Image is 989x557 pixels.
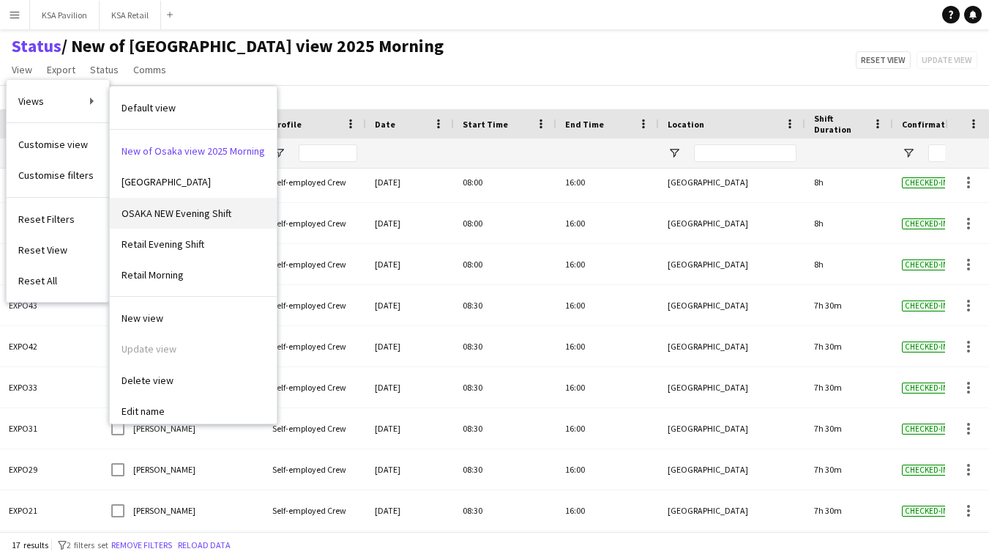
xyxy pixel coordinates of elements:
[264,244,366,284] div: Self-employed Crew
[47,63,75,76] span: Export
[366,408,454,449] div: [DATE]
[18,138,88,151] span: Customise view
[805,244,893,284] div: 8h
[133,505,195,516] span: [PERSON_NAME]
[366,490,454,531] div: [DATE]
[659,244,805,284] div: [GEOGRAPHIC_DATA]
[902,177,951,188] span: Checked-in
[100,1,161,29] button: KSA Retail
[659,367,805,407] div: [GEOGRAPHIC_DATA]
[556,244,659,284] div: 16:00
[805,367,893,407] div: 7h 30m
[454,203,556,243] div: 08:00
[366,162,454,202] div: [DATE]
[133,63,166,76] span: Comms
[668,119,704,130] span: Location
[556,326,659,366] div: 16:00
[454,285,556,325] div: 08:30
[454,449,556,490] div: 08:30
[366,285,454,325] div: [DATE]
[110,166,277,197] a: undefined
[12,35,61,57] a: Status
[556,449,659,490] div: 16:00
[902,300,951,311] span: Checked-in
[805,203,893,243] div: 8h
[659,326,805,366] div: [GEOGRAPHIC_DATA]
[556,203,659,243] div: 16:00
[7,265,109,296] a: Reset All
[454,408,556,449] div: 08:30
[122,311,163,325] span: New view
[122,374,173,387] span: Delete view
[454,490,556,531] div: 08:30
[122,101,176,114] span: Default view
[659,203,805,243] div: [GEOGRAPHIC_DATA]
[902,259,951,270] span: Checked-in
[18,243,67,257] span: Reset View
[366,367,454,407] div: [DATE]
[18,274,57,287] span: Reset All
[556,285,659,325] div: 16:00
[90,63,119,76] span: Status
[7,160,109,191] a: Customise filters
[805,490,893,531] div: 7h 30m
[110,229,277,259] a: undefined
[366,203,454,243] div: [DATE]
[7,204,109,235] a: Reset Filters
[12,63,32,76] span: View
[805,162,893,202] div: 8h
[902,383,951,394] span: Checked-in
[122,237,204,251] span: Retail Evening Shift
[110,303,277,333] a: undefined
[366,244,454,284] div: [DATE]
[375,119,395,130] span: Date
[366,449,454,490] div: [DATE]
[18,95,44,108] span: Views
[659,490,805,531] div: [GEOGRAPHIC_DATA]
[7,235,109,265] a: Reset View
[454,367,556,407] div: 08:30
[127,60,172,79] a: Comms
[856,51,911,69] button: Reset view
[805,285,893,325] div: 7h 30m
[556,162,659,202] div: 16:00
[659,285,805,325] div: [GEOGRAPHIC_DATA]
[41,60,81,79] a: Export
[668,147,681,160] button: Open Filter Menu
[122,405,165,418] span: Edit name
[7,129,109,160] a: Customise view
[694,144,796,162] input: Location Filter Input
[61,35,444,57] span: New of Osaka view 2025 Morning
[264,367,366,407] div: Self-employed Crew
[272,147,285,160] button: Open Filter Menu
[902,506,951,517] span: Checked-in
[565,119,604,130] span: End Time
[264,490,366,531] div: Self-employed Crew
[805,449,893,490] div: 7h 30m
[659,162,805,202] div: [GEOGRAPHIC_DATA]
[902,342,951,353] span: Checked-in
[366,326,454,366] div: [DATE]
[264,326,366,366] div: Self-employed Crew
[299,144,357,162] input: Profile Filter Input
[556,367,659,407] div: 16:00
[84,60,124,79] a: Status
[30,1,100,29] button: KSA Pavilion
[556,408,659,449] div: 16:00
[902,218,951,229] span: Checked-in
[122,207,231,220] span: OSAKA NEW Evening Shift
[454,326,556,366] div: 08:30
[133,423,195,434] span: [PERSON_NAME]
[902,119,988,130] span: Confirmation Status
[659,449,805,490] div: [GEOGRAPHIC_DATA]
[6,60,38,79] a: View
[272,119,302,130] span: Profile
[902,147,915,160] button: Open Filter Menu
[264,449,366,490] div: Self-employed Crew
[110,365,277,396] a: undefined
[264,162,366,202] div: Self-employed Crew
[264,203,366,243] div: Self-employed Crew
[175,537,234,553] button: Reload data
[18,169,94,182] span: Customise filters
[67,539,108,550] span: 2 filters set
